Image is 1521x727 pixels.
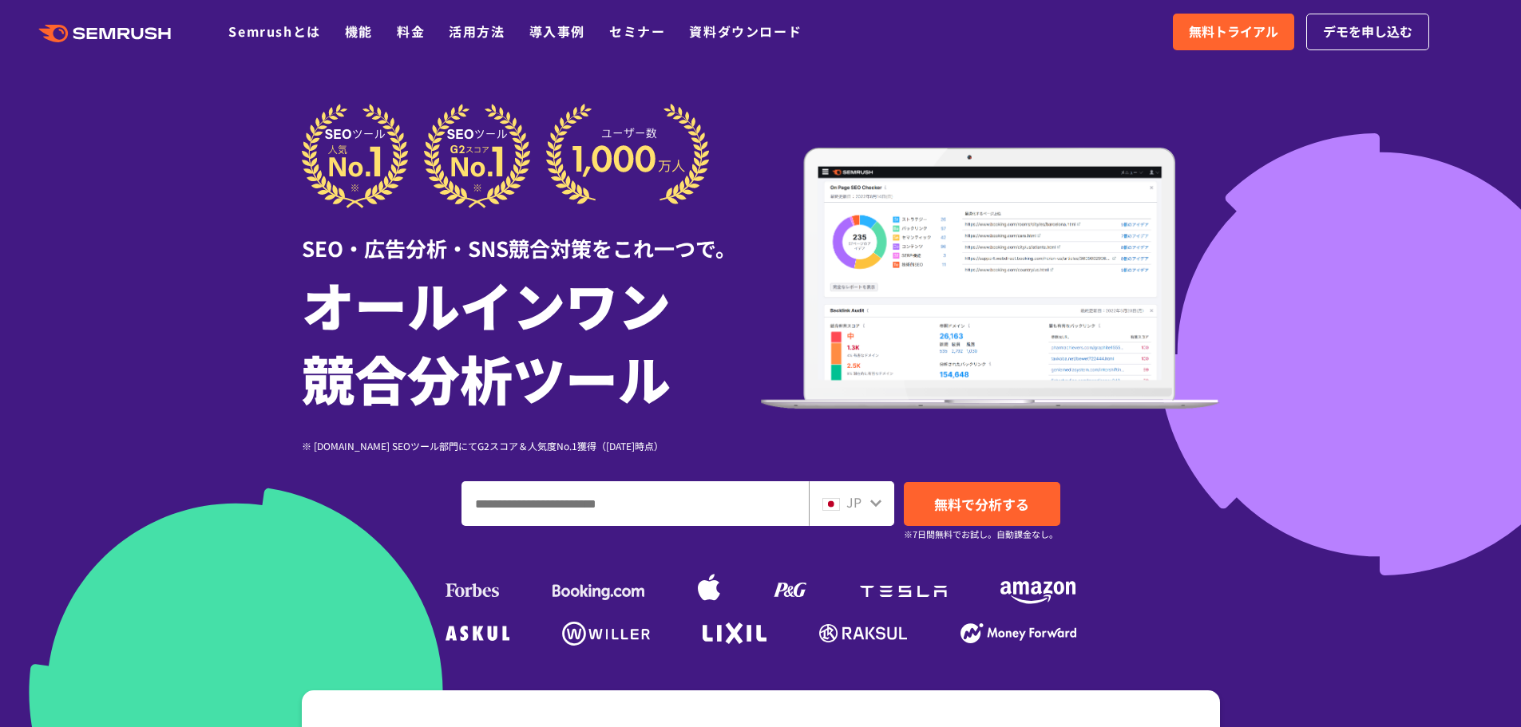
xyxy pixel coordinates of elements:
a: 料金 [397,22,425,41]
div: ※ [DOMAIN_NAME] SEOツール部門にてG2スコア＆人気度No.1獲得（[DATE]時点） [302,438,761,453]
a: 活用方法 [449,22,505,41]
a: 導入事例 [529,22,585,41]
a: 資料ダウンロード [689,22,802,41]
input: ドメイン、キーワードまたはURLを入力してください [462,482,808,525]
small: ※7日間無料でお試し。自動課金なし。 [904,527,1058,542]
span: JP [846,492,862,512]
a: デモを申し込む [1306,14,1429,50]
h1: オールインワン 競合分析ツール [302,267,761,414]
a: セミナー [609,22,665,41]
span: 無料トライアル [1189,22,1278,42]
a: 無料で分析する [904,482,1060,526]
a: 無料トライアル [1173,14,1294,50]
div: SEO・広告分析・SNS競合対策をこれ一つで。 [302,208,761,263]
a: 機能 [345,22,373,41]
span: デモを申し込む [1323,22,1412,42]
a: Semrushとは [228,22,320,41]
span: 無料で分析する [934,494,1029,514]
